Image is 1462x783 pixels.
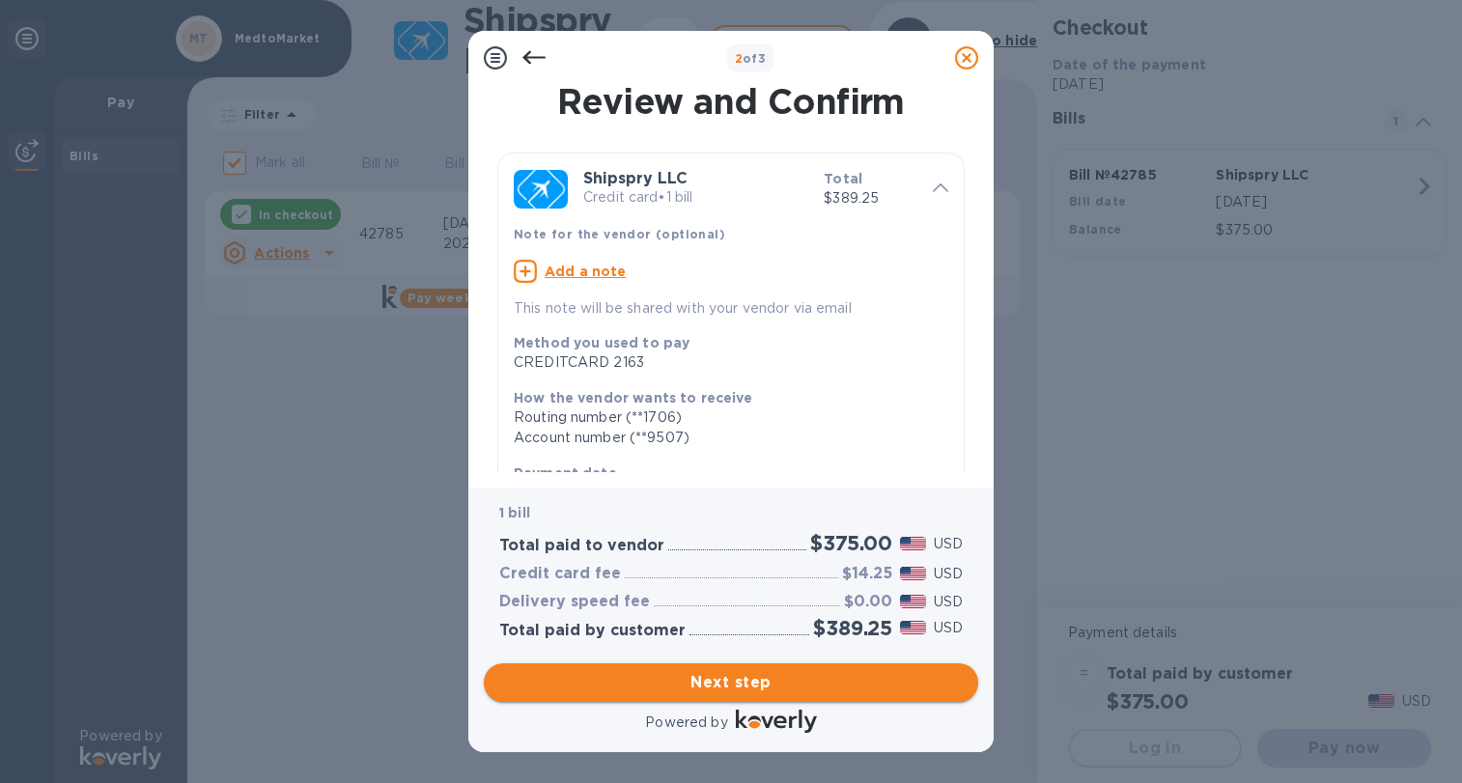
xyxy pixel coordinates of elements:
[499,505,530,520] b: 1 bill
[900,595,926,608] img: USD
[824,188,917,209] p: $389.25
[900,621,926,634] img: USD
[514,390,753,405] b: How the vendor wants to receive
[499,565,621,583] h3: Credit card fee
[514,227,725,241] b: Note for the vendor (optional)
[844,593,892,611] h3: $0.00
[484,663,978,702] button: Next step
[499,671,963,694] span: Next step
[645,713,727,733] p: Powered by
[514,465,617,481] b: Payment date
[514,298,948,319] p: This note will be shared with your vendor via email
[934,618,963,638] p: USD
[810,531,892,555] h2: $375.00
[583,187,808,208] p: Credit card • 1 bill
[514,169,948,319] div: Shipspry LLCCredit card•1 billTotal$389.25Note for the vendor (optional)Add a noteThis note will ...
[499,622,686,640] h3: Total paid by customer
[514,352,933,373] div: CREDITCARD 2163
[545,264,627,279] u: Add a note
[735,51,767,66] b: of 3
[813,616,892,640] h2: $389.25
[583,169,688,187] b: Shipspry LLC
[842,565,892,583] h3: $14.25
[499,537,664,555] h3: Total paid to vendor
[514,407,933,428] div: Routing number (**1706)
[934,534,963,554] p: USD
[499,593,650,611] h3: Delivery speed fee
[934,592,963,612] p: USD
[934,564,963,584] p: USD
[735,51,743,66] span: 2
[824,171,862,186] b: Total
[736,710,817,733] img: Logo
[900,537,926,550] img: USD
[514,335,689,350] b: Method you used to pay
[493,81,969,122] h1: Review and Confirm
[900,567,926,580] img: USD
[514,428,933,448] div: Account number (**9507)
